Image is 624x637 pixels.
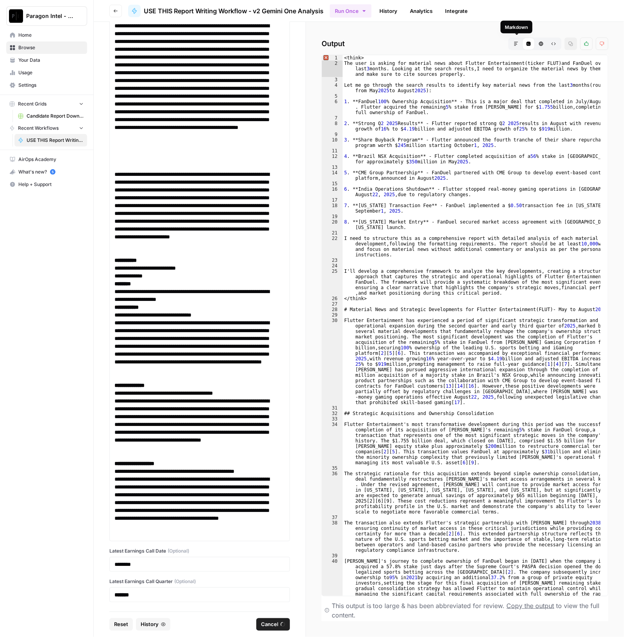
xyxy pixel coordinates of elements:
div: 39 [322,553,343,558]
div: 34 [322,422,343,465]
a: AirOps Academy [6,153,87,166]
div: This output is too large & has been abbreviated for review. to view the full content. [332,601,605,620]
div: 12 [322,154,343,165]
div: 14 [322,170,343,181]
div: 19 [322,214,343,219]
span: (Optional) [174,578,196,585]
div: 7 [322,115,343,121]
div: 27 [322,301,343,307]
span: Home [18,32,84,39]
label: Latest Earnings Call Date [109,548,290,555]
button: Reset [109,618,133,631]
div: 11 [322,148,343,154]
img: Paragon Intel - Bill / Ty / Colby R&D Logo [9,9,23,23]
a: Analytics [405,5,437,17]
span: History [141,621,159,628]
span: Settings [18,82,84,89]
button: Recent Workflows [6,122,87,134]
span: (Optional) [168,548,189,555]
div: 17 [322,197,343,203]
div: 25 [322,268,343,296]
span: Your Data [18,57,84,64]
a: Usage [6,66,87,79]
span: Help + Support [18,181,84,188]
button: What's new? 5 [6,166,87,178]
span: Candidate Report Download Sheet [27,113,84,120]
div: 36 [322,471,343,515]
div: 3 [322,77,343,82]
span: Copy the output [507,602,554,610]
span: Error, read annotations row 1 [322,55,329,61]
div: 5 [322,93,343,99]
div: 29 [322,312,343,318]
div: 6 [322,99,343,115]
span: Paragon Intel - Bill / Ty / [PERSON_NAME] R&D [26,12,73,20]
div: 16 [322,186,343,197]
button: Run Once [330,4,372,18]
a: USE THIS Report Writing Workflow - v2 Gemini One Analysis [14,134,87,147]
div: 30 [322,318,343,405]
div: 38 [322,520,343,553]
a: Browse [6,41,87,54]
a: USE THIS Report Writing Workflow - v2 Gemini One Analysis [128,5,324,17]
span: Browse [18,44,84,51]
button: Recent Grids [6,98,87,110]
div: 4 [322,82,343,93]
span: USE THIS Report Writing Workflow - v2 Gemini One Analysis [27,137,84,144]
div: 35 [322,465,343,471]
a: Your Data [6,54,87,66]
button: Help + Support [6,178,87,191]
div: 15 [322,181,343,186]
div: 28 [322,307,343,312]
div: 23 [322,258,343,263]
div: 40 [322,558,343,602]
span: AirOps Academy [18,156,84,163]
button: Workspace: Paragon Intel - Bill / Ty / Colby R&D [6,6,87,26]
div: 20 [322,219,343,230]
div: What's new? [7,166,87,178]
span: Usage [18,69,84,76]
a: Settings [6,79,87,91]
a: Integrate [440,5,472,17]
text: 5 [52,170,54,174]
div: 9 [322,132,343,137]
div: 24 [322,263,343,268]
div: 33 [322,416,343,422]
span: USE THIS Report Writing Workflow - v2 Gemini One Analysis [144,6,324,16]
span: Recent Workflows [18,125,59,132]
div: 31 [322,405,343,411]
a: Home [6,29,87,41]
div: 1 [322,55,343,61]
div: 32 [322,411,343,416]
div: 8 [322,121,343,132]
h2: Output [322,38,608,50]
button: History [136,618,170,631]
a: Candidate Report Download Sheet [14,110,87,122]
button: Cancel [256,618,290,631]
span: Cancel [261,621,278,628]
div: 37 [322,515,343,520]
a: History [375,5,402,17]
span: Recent Grids [18,100,46,107]
div: 26 [322,296,343,301]
div: 21 [322,230,343,236]
span: Reset [114,621,128,628]
label: Latest Earnings Call Quarter [109,578,290,585]
a: 5 [50,169,55,175]
div: 22 [322,236,343,258]
div: 18 [322,203,343,214]
div: 2 [322,61,343,77]
div: 13 [322,165,343,170]
div: 10 [322,137,343,148]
